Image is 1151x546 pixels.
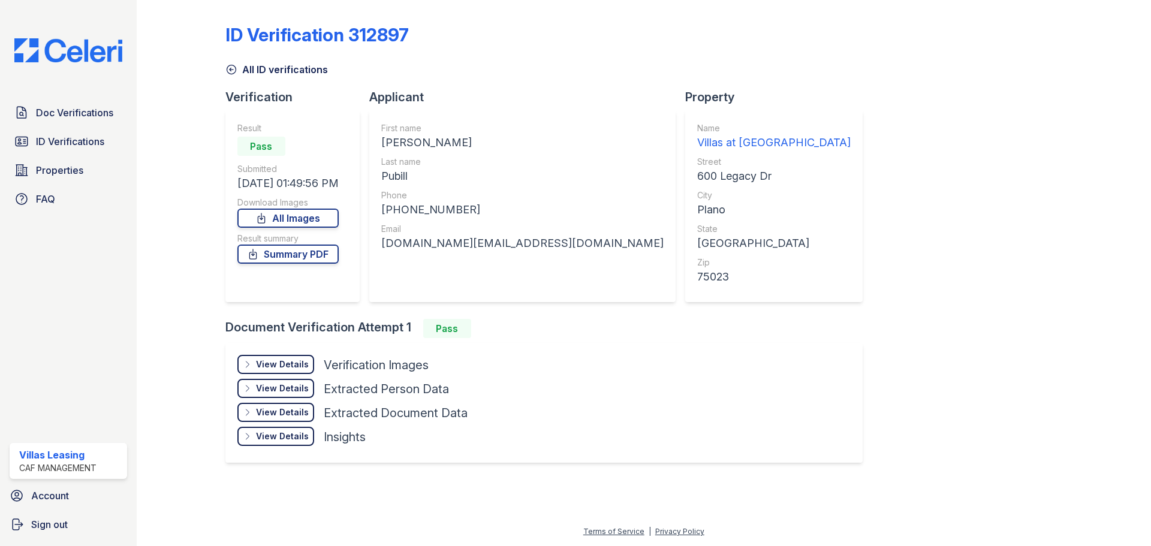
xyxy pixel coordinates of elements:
div: CAF Management [19,462,97,474]
div: [PHONE_NUMBER] [381,201,664,218]
div: View Details [256,358,309,370]
div: [DOMAIN_NAME][EMAIL_ADDRESS][DOMAIN_NAME] [381,235,664,252]
div: Email [381,223,664,235]
a: All Images [237,209,339,228]
div: Villas at [GEOGRAPHIC_DATA] [697,134,851,151]
div: Name [697,122,851,134]
div: | [649,527,651,536]
div: [DATE] 01:49:56 PM [237,175,339,192]
div: Pubill [381,168,664,185]
div: Plano [697,201,851,218]
div: Insights [324,429,366,445]
div: City [697,189,851,201]
div: ID Verification 312897 [225,24,409,46]
div: 600 Legacy Dr [697,168,851,185]
div: View Details [256,430,309,442]
div: Street [697,156,851,168]
a: Privacy Policy [655,527,704,536]
div: 75023 [697,269,851,285]
a: Sign out [5,512,132,536]
a: Summary PDF [237,245,339,264]
div: Result summary [237,233,339,245]
a: Account [5,484,132,508]
span: ID Verifications [36,134,104,149]
span: Account [31,488,69,503]
div: Property [685,89,872,105]
div: Applicant [369,89,685,105]
div: State [697,223,851,235]
a: FAQ [10,187,127,211]
div: Villas Leasing [19,448,97,462]
a: Doc Verifications [10,101,127,125]
div: View Details [256,382,309,394]
div: Pass [423,319,471,338]
a: Properties [10,158,127,182]
div: Phone [381,189,664,201]
span: Sign out [31,517,68,532]
div: View Details [256,406,309,418]
img: CE_Logo_Blue-a8612792a0a2168367f1c8372b55b34899dd931a85d93a1a3d3e32e68fde9ad4.png [5,38,132,62]
div: Extracted Person Data [324,381,449,397]
div: Zip [697,257,851,269]
div: Document Verification Attempt 1 [225,319,872,338]
div: [GEOGRAPHIC_DATA] [697,235,851,252]
div: Result [237,122,339,134]
a: Name Villas at [GEOGRAPHIC_DATA] [697,122,851,151]
span: Doc Verifications [36,105,113,120]
div: Verification [225,89,369,105]
div: [PERSON_NAME] [381,134,664,151]
div: First name [381,122,664,134]
div: Submitted [237,163,339,175]
div: Download Images [237,197,339,209]
div: Last name [381,156,664,168]
div: Verification Images [324,357,429,373]
a: All ID verifications [225,62,328,77]
div: Extracted Document Data [324,405,468,421]
a: Terms of Service [583,527,644,536]
span: FAQ [36,192,55,206]
span: Properties [36,163,83,177]
div: Pass [237,137,285,156]
a: ID Verifications [10,129,127,153]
